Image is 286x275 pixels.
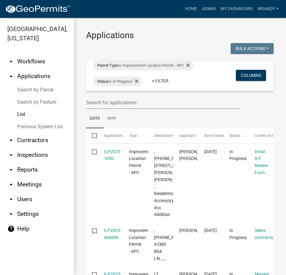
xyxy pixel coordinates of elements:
i: arrow_drop_down [7,181,15,188]
span: 08/20/2025 [204,228,217,233]
datatable-header-cell: Status [224,128,249,143]
i: arrow_drop_down [7,210,15,218]
datatable-header-cell: Type [123,128,148,143]
i: help [7,225,15,233]
a: My Dashboard [218,3,255,15]
datatable-header-cell: Current Activity [248,128,274,143]
a: Data [86,109,104,129]
a: Map [104,109,120,129]
a: msandy [255,3,281,15]
span: Status [97,79,109,84]
i: arrow_drop_up [7,73,15,80]
a: ILP2025-1050 [104,149,121,161]
i: arrow_drop_down [7,151,15,159]
span: Improvement Location Permit - APC [129,228,154,254]
a: Select contractor [255,228,275,240]
span: Permit Type [97,63,118,68]
a: Home [182,3,200,15]
span: In Progress [229,149,247,161]
span: Application Number [104,134,137,138]
i: arrow_drop_down [7,137,15,144]
span: Description [154,134,173,138]
span: In Progress [229,228,247,240]
datatable-header-cell: Select [86,128,98,143]
datatable-header-cell: Applicant [173,128,198,143]
a: ILP2025-466609 [104,228,121,240]
div: is In Progress [93,77,142,86]
span: Type [129,134,137,138]
span: 08/20/2025 [204,149,217,154]
a: + Filter [147,75,173,86]
span: Current Activity [255,134,280,138]
a: Initial ILP Review Form [255,149,268,175]
div: is Improvement Location Permit - APC [93,61,193,70]
h3: Applications [86,30,274,41]
span: Dillon James Craig [179,149,212,161]
datatable-header-cell: Application Number [98,128,123,143]
input: Search for applications [86,96,241,109]
a: Admin [200,3,218,15]
span: Stacie Schlichtenmyer [179,228,212,233]
datatable-header-cell: Description [148,128,173,143]
i: arrow_drop_down [7,166,15,173]
span: , 005-112-006.E, 6572 E SOUTH BARBEE DR, Craig, ILP2025-1050, , Residential Accessory/Res Acc. Ad... [154,149,195,217]
i: arrow_drop_down [7,196,15,203]
span: Date Created [204,134,226,138]
span: Status [229,134,240,138]
button: Columns [236,70,266,81]
span: , 005-109-205, 4 EMS B64 LN, , , , [154,228,191,261]
datatable-header-cell: Date Created [198,128,224,143]
button: Bulk Actions [231,43,274,54]
span: Improvement Location Permit - APC [129,149,154,175]
span: Applicant [179,134,195,138]
i: arrow_drop_down [7,58,15,65]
